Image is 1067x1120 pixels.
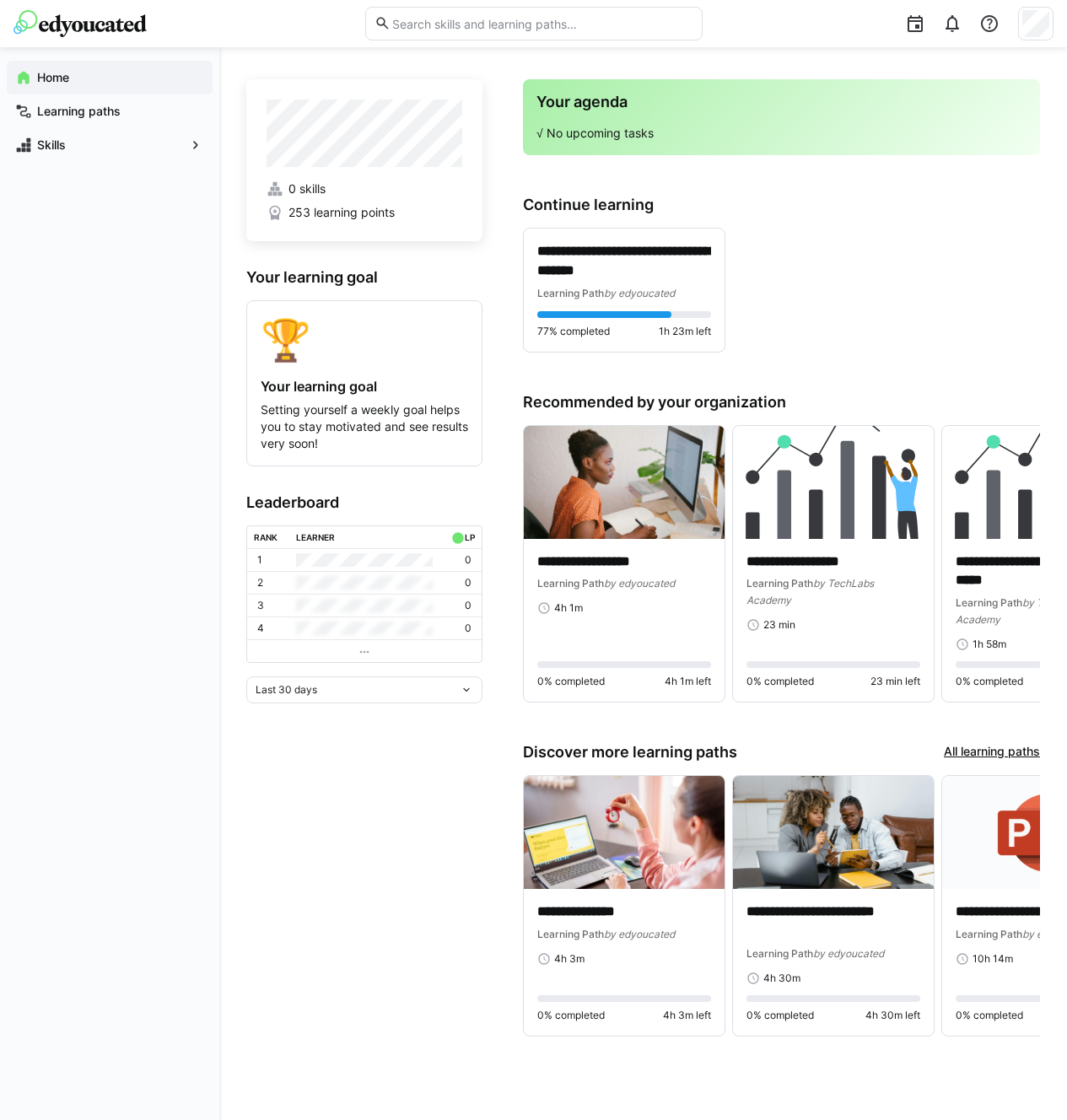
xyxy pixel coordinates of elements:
[554,952,585,966] span: 4h 3m
[746,947,813,960] span: Learning Path
[288,204,395,221] span: 253 learning points
[257,622,264,635] p: 4
[256,683,317,697] span: Last 30 days
[288,180,326,197] span: 0 skills
[523,743,737,762] h3: Discover more learning paths
[267,180,462,197] a: 0 skills
[537,928,604,940] span: Learning Path
[537,1009,605,1022] span: 0% completed
[663,1009,711,1022] span: 4h 3m left
[465,622,472,635] p: 0
[733,776,934,889] img: image
[246,268,482,287] h3: Your learning goal
[763,618,795,632] span: 23 min
[524,776,725,889] img: image
[465,553,472,567] p: 0
[956,675,1023,688] span: 0% completed
[536,125,1027,142] p: √ No upcoming tasks
[813,947,884,960] span: by edyoucated
[763,972,800,985] span: 4h 30m
[523,393,1040,412] h3: Recommended by your organization
[537,325,610,338] span: 77% completed
[746,1009,814,1022] span: 0% completed
[865,1009,920,1022] span: 4h 30m left
[465,576,472,590] p: 0
[257,576,263,590] p: 2
[536,93,1027,111] h3: Your agenda
[537,287,604,299] span: Learning Path
[465,532,475,542] div: LP
[604,287,675,299] span: by edyoucated
[956,596,1022,609] span: Learning Path
[604,577,675,590] span: by edyoucated
[956,1009,1023,1022] span: 0% completed
[257,553,262,567] p: 1
[870,675,920,688] span: 23 min left
[537,577,604,590] span: Learning Path
[973,952,1013,966] span: 10h 14m
[391,16,692,31] input: Search skills and learning paths…
[523,196,1040,214] h3: Continue learning
[537,675,605,688] span: 0% completed
[257,599,264,612] p: 3
[296,532,335,542] div: Learner
[524,426,725,539] img: image
[465,599,472,612] p: 0
[604,928,675,940] span: by edyoucated
[261,401,468,452] p: Setting yourself a weekly goal helps you to stay motivated and see results very soon!
[659,325,711,338] span: 1h 23m left
[261,378,468,395] h4: Your learning goal
[944,743,1040,762] a: All learning paths
[246,493,482,512] h3: Leaderboard
[733,426,934,539] img: image
[746,675,814,688] span: 0% completed
[254,532,278,542] div: Rank
[746,577,813,590] span: Learning Path
[956,928,1022,940] span: Learning Path
[973,638,1006,651] span: 1h 58m
[554,601,583,615] span: 4h 1m
[261,315,468,364] div: 🏆
[665,675,711,688] span: 4h 1m left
